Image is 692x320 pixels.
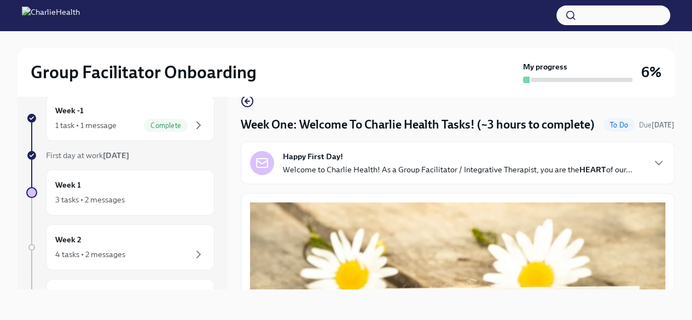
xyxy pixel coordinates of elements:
[144,121,188,130] span: Complete
[46,150,129,160] span: First day at work
[579,165,606,174] strong: HEART
[523,61,567,72] strong: My progress
[241,117,595,133] h4: Week One: Welcome To Charlie Health Tasks! (~3 hours to complete)
[283,151,343,162] strong: Happy First Day!
[55,120,117,131] div: 1 task • 1 message
[283,164,632,175] p: Welcome to Charlie Health! As a Group Facilitator / Integrative Therapist, you are the of our...
[55,179,81,191] h6: Week 1
[652,121,674,129] strong: [DATE]
[26,150,214,161] a: First day at work[DATE]
[31,61,257,83] h2: Group Facilitator Onboarding
[26,95,214,141] a: Week -11 task • 1 messageComplete
[639,121,674,129] span: Due
[26,224,214,270] a: Week 24 tasks • 2 messages
[103,150,129,160] strong: [DATE]
[55,288,82,300] h6: Week 3
[639,120,674,130] span: October 20th, 2025 09:00
[22,7,80,24] img: CharlieHealth
[55,234,82,246] h6: Week 2
[603,121,635,129] span: To Do
[55,104,84,117] h6: Week -1
[26,170,214,216] a: Week 13 tasks • 2 messages
[55,194,125,205] div: 3 tasks • 2 messages
[55,249,125,260] div: 4 tasks • 2 messages
[641,62,661,82] h3: 6%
